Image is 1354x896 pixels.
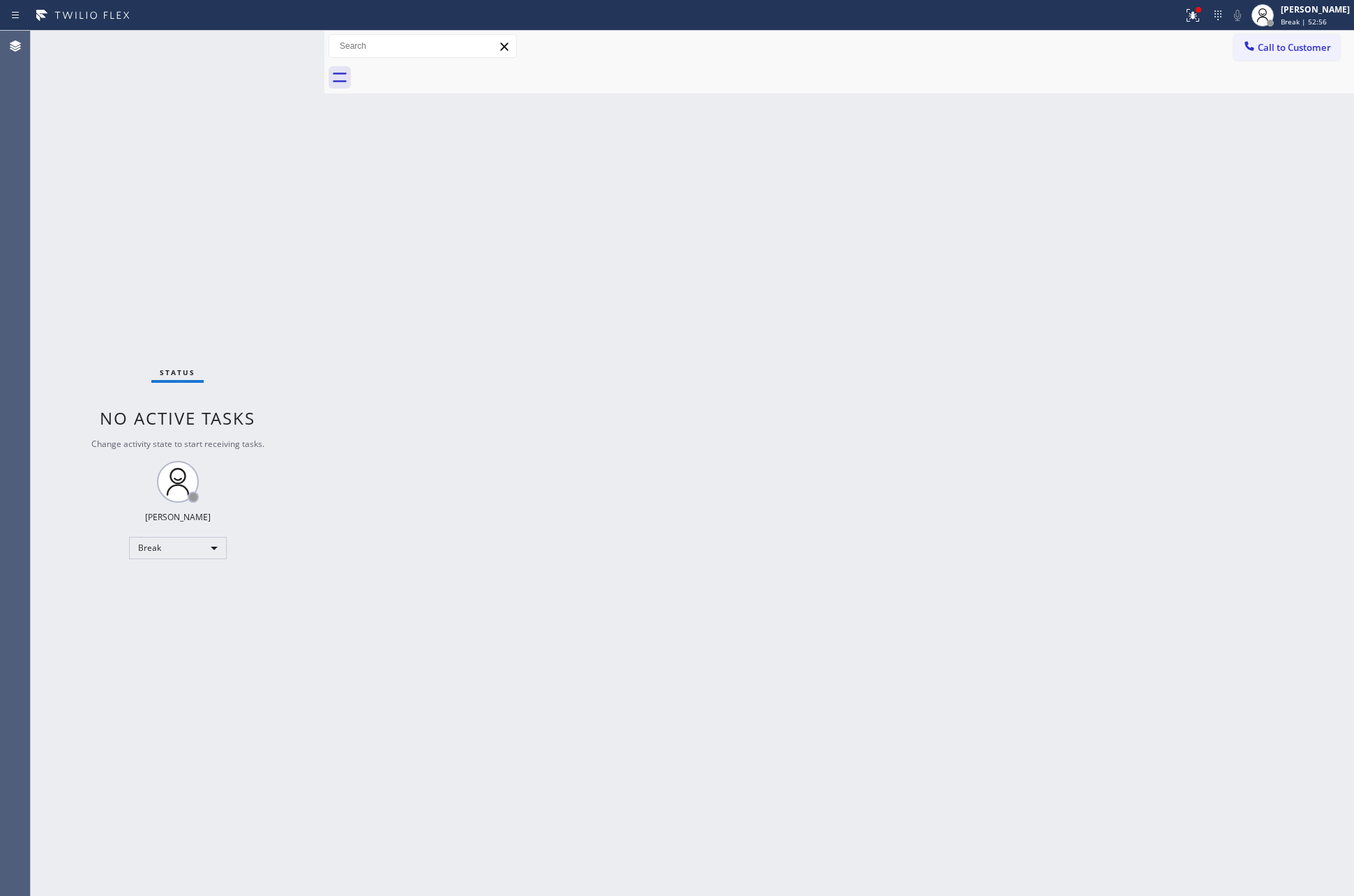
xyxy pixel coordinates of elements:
[329,35,516,57] input: Search
[1281,3,1350,15] div: [PERSON_NAME]
[160,367,195,377] span: Status
[1228,6,1247,25] button: Mute
[1281,17,1327,26] span: Break | 52:56
[1233,34,1340,61] button: Call to Customer
[129,537,227,559] div: Break
[1258,41,1331,54] span: Call to Customer
[145,511,211,523] div: [PERSON_NAME]
[100,407,255,430] span: No active tasks
[91,438,264,450] span: Change activity state to start receiving tasks.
